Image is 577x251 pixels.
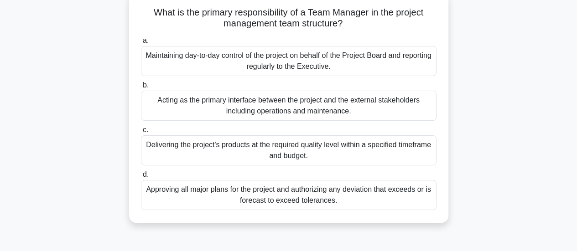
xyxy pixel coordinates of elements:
[140,7,437,30] h5: What is the primary responsibility of a Team Manager in the project management team structure?
[143,36,149,44] span: a.
[143,126,148,133] span: c.
[141,91,437,121] div: Acting as the primary interface between the project and the external stakeholders including opera...
[141,180,437,210] div: Approving all major plans for the project and authorizing any deviation that exceeds or is foreca...
[143,170,149,178] span: d.
[143,81,149,89] span: b.
[141,135,437,165] div: Delivering the project's products at the required quality level within a specified timeframe and ...
[141,46,437,76] div: Maintaining day-to-day control of the project on behalf of the Project Board and reporting regula...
